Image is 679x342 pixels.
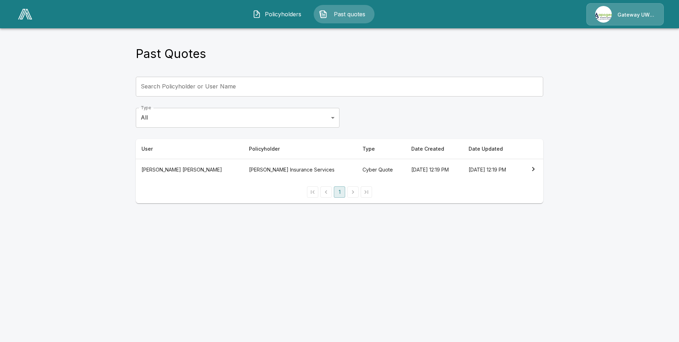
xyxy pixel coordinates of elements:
nav: pagination navigation [306,186,373,198]
th: [DATE] 12:19 PM [406,159,463,181]
span: Policyholders [264,10,303,18]
label: Type [141,105,151,111]
th: Cyber Quote [357,159,406,181]
img: Past quotes Icon [319,10,327,18]
th: [PERSON_NAME] [PERSON_NAME] [136,159,243,181]
button: Past quotes IconPast quotes [314,5,375,23]
table: simple table [136,139,543,181]
div: All [136,108,339,128]
th: Type [357,139,406,159]
th: [DATE] 12:19 PM [463,159,520,181]
th: Date Created [406,139,463,159]
span: Past quotes [330,10,369,18]
th: User [136,139,243,159]
button: page 1 [334,186,345,198]
img: AA Logo [18,9,32,19]
th: Policyholder [243,139,357,159]
th: [PERSON_NAME] Insurance Services [243,159,357,181]
h4: Past Quotes [136,46,206,61]
button: Policyholders IconPolicyholders [247,5,308,23]
img: Policyholders Icon [253,10,261,18]
th: Date Updated [463,139,520,159]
